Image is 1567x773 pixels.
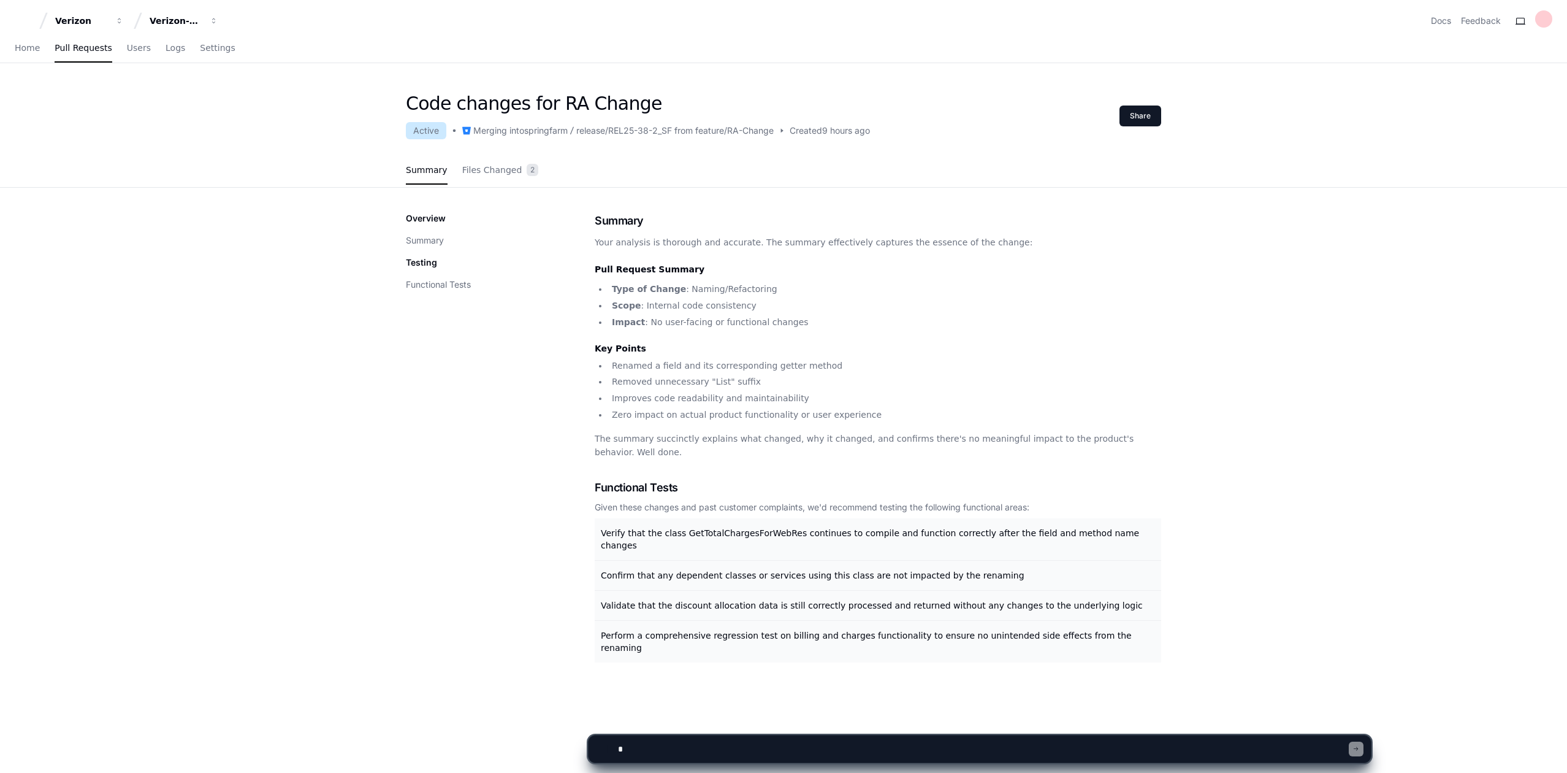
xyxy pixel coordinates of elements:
span: Settings [200,44,235,52]
a: Docs [1431,15,1451,27]
div: Active [406,122,446,139]
a: Users [127,34,151,63]
div: Verizon-Clarify-Resource-Management [150,15,202,27]
p: Your analysis is thorough and accurate. The summary effectively captures the essence of the change: [595,236,1161,250]
span: Summary [406,166,448,174]
li: Renamed a field and its corresponding getter method [608,359,1161,373]
button: Functional Tests [406,279,471,291]
strong: Type of Change [612,284,686,294]
li: : No user-facing or functional changes [608,315,1161,329]
h1: Summary [595,212,1161,229]
span: Home [15,44,40,52]
a: Home [15,34,40,63]
div: Verizon [55,15,108,27]
button: Share [1119,106,1161,126]
li: Zero impact on actual product functionality or user experience [608,408,1161,422]
span: Files Changed [462,166,522,174]
button: Feedback [1461,15,1501,27]
button: Verizon [50,10,129,32]
span: Validate that the discount allocation data is still correctly processed and returned without any ... [601,601,1143,610]
li: : Naming/Refactoring [608,282,1161,296]
h2: Pull Request Summary [595,263,1161,275]
span: Users [127,44,151,52]
h3: Key Points [595,342,1161,355]
span: 9 hours ago [822,125,870,137]
li: Improves code readability and maintainability [608,391,1161,406]
button: Summary [406,234,444,247]
p: The summary succinctly explains what changed, why it changed, and confirms there's no meaningful ... [595,432,1161,460]
button: Verizon-Clarify-Resource-Management [145,10,223,32]
span: Pull Requests [55,44,112,52]
div: Given these changes and past customer complaints, we'd recommend testing the following functional... [595,501,1161,513]
span: Created [790,125,822,137]
a: Pull Requests [55,34,112,63]
p: Testing [406,256,437,269]
h1: Code changes for RA Change [406,93,870,115]
strong: Scope [612,301,641,310]
a: Logs [166,34,185,63]
span: 2 [527,164,538,176]
div: release/REL25-38-2_SF from feature/RA-Change [576,125,774,137]
span: Confirm that any dependent classes or services using this class are not impacted by the renaming [601,571,1024,580]
span: Verify that the class GetTotalChargesForWebRes continues to compile and function correctly after ... [601,528,1139,550]
span: Functional Tests [595,479,678,496]
strong: Impact [612,317,645,327]
p: Overview [406,212,446,225]
div: springfarm [524,125,568,137]
span: Logs [166,44,185,52]
a: Settings [200,34,235,63]
div: Merging into [473,125,524,137]
li: Removed unnecessary "List" suffix [608,375,1161,389]
li: : Internal code consistency [608,299,1161,313]
span: Perform a comprehensive regression test on billing and charges functionality to ensure no uninten... [601,631,1132,653]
